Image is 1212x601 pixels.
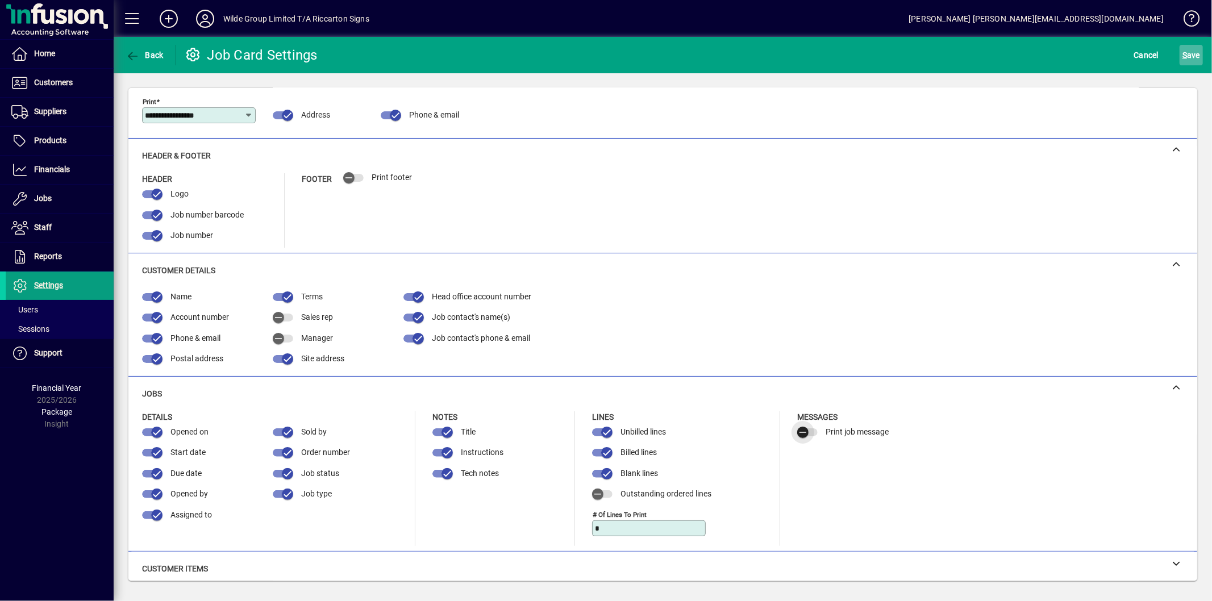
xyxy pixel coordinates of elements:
span: Site address [301,354,344,363]
span: Package [41,407,72,416]
a: Reports [6,243,114,271]
span: Job contact's name(s) [432,312,510,322]
div: Wilde Group Limited T/A Riccarton Signs [223,10,369,28]
button: Cancel [1131,45,1162,65]
span: Opened by [170,489,208,498]
span: Header [142,174,172,183]
span: Blank lines [620,469,658,478]
span: Opened on [170,427,209,436]
span: Sessions [11,324,49,333]
span: Unbilled lines [620,427,666,436]
span: Job number barcode [170,210,244,219]
span: Phone & email [409,110,459,119]
a: Financials [6,156,114,184]
span: Print footer [372,173,412,182]
span: Order number [301,448,350,457]
app-page-header-button: Back [114,45,176,65]
span: Details [142,412,172,421]
span: Notes [432,412,457,421]
span: Postal address [170,354,223,363]
a: Jobs [6,185,114,213]
a: Suppliers [6,98,114,126]
span: Head office account number [432,292,531,301]
span: Financial Year [32,383,82,393]
span: Logo [170,189,189,198]
span: Billed lines [620,448,657,457]
span: S [1182,51,1187,60]
div: Job Card Settings [185,46,318,64]
a: Knowledge Base [1175,2,1198,39]
span: Terms [301,292,323,301]
span: Tech notes [461,469,499,478]
span: Staff [34,223,52,232]
a: Sessions [6,319,114,339]
span: Due date [170,469,202,478]
span: Lines [592,412,614,421]
span: Messages [797,412,838,421]
span: Manager [301,333,333,343]
span: Home [34,49,55,58]
span: Account number [170,312,229,322]
button: Save [1180,45,1203,65]
mat-label: # of lines to print [593,510,647,518]
a: Support [6,339,114,368]
span: Name [170,292,191,301]
span: Sales rep [301,312,333,322]
span: Customers [34,78,73,87]
span: Reports [34,252,62,261]
span: Cancel [1134,46,1159,64]
span: Title [461,427,476,436]
span: Assigned to [170,510,212,519]
span: Print job message [826,427,889,436]
a: Users [6,300,114,319]
span: Job status [301,469,339,478]
a: Staff [6,214,114,242]
a: Customers [6,69,114,97]
span: Products [34,136,66,145]
span: Job number [170,231,213,240]
span: Job contact's phone & email [432,333,530,343]
span: Instructions [461,448,503,457]
span: Users [11,305,38,314]
mat-label: Print [143,98,156,106]
span: Footer [302,174,332,183]
span: Financials [34,165,70,174]
span: Suppliers [34,107,66,116]
button: Profile [187,9,223,29]
span: Job type [301,489,332,498]
span: ave [1182,46,1200,64]
span: Phone & email [170,333,220,343]
span: Support [34,348,63,357]
span: Address [301,110,330,119]
a: Home [6,40,114,68]
span: Outstanding ordered lines [620,489,711,498]
span: Start date [170,448,206,457]
div: [PERSON_NAME] [PERSON_NAME][EMAIL_ADDRESS][DOMAIN_NAME] [909,10,1164,28]
button: Back [123,45,166,65]
a: Products [6,127,114,155]
span: Jobs [34,194,52,203]
span: Sold by [301,427,327,436]
span: Settings [34,281,63,290]
button: Add [151,9,187,29]
span: Back [126,51,164,60]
